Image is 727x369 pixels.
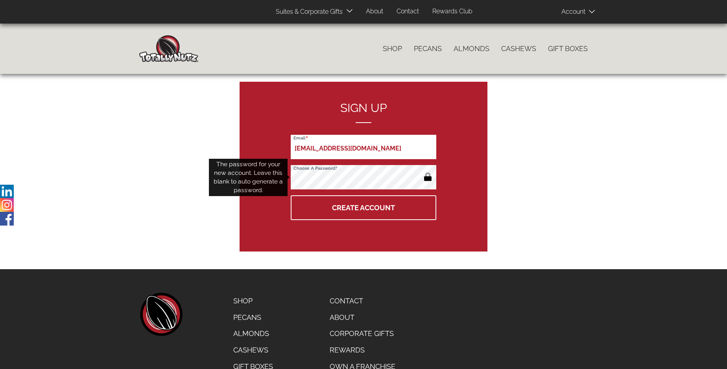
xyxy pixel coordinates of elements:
a: Cashews [495,40,542,57]
a: Rewards [324,342,401,358]
a: Suites & Corporate Gifts [270,4,345,20]
a: Contact [391,4,425,19]
a: About [360,4,389,19]
a: Cashews [227,342,279,358]
a: Almonds [227,325,279,342]
a: Shop [377,40,408,57]
a: Pecans [227,309,279,326]
a: Rewards Club [426,4,478,19]
a: Pecans [408,40,448,57]
h2: Sign up [291,101,436,123]
a: Contact [324,293,401,309]
div: The password for your new account. Leave this blank to auto generate a password. [209,159,288,196]
a: Gift Boxes [542,40,594,57]
input: Email [291,135,436,159]
img: Home [139,35,198,62]
a: About [324,309,401,326]
a: Almonds [448,40,495,57]
a: Shop [227,293,279,309]
button: Create Account [291,195,436,220]
a: Corporate Gifts [324,325,401,342]
a: home [139,293,183,336]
